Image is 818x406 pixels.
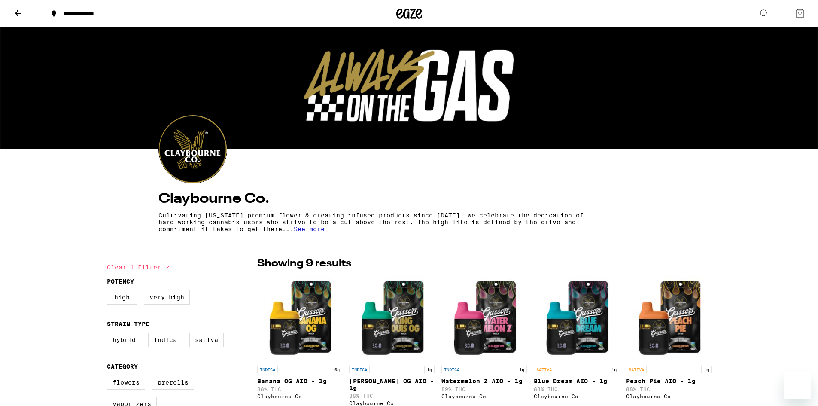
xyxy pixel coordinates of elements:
div: Claybourne Co. [534,394,619,399]
label: Prerolls [152,375,194,390]
p: INDICA [257,366,278,373]
p: 1g [517,366,527,373]
img: Claybourne Co. - Peach Pie AIO - 1g [626,275,712,361]
img: Claybourne Co. - King Louis OG AIO - 1g [349,275,435,361]
label: Sativa [189,333,224,347]
p: 88% THC [349,393,435,399]
p: Showing 9 results [257,256,351,271]
img: Claybourne Co. logo [159,115,227,183]
p: INDICA [349,366,370,373]
label: Indica [148,333,182,347]
label: High [107,290,137,305]
p: INDICA [441,366,462,373]
label: Very High [144,290,190,305]
p: 88% THC [626,386,712,392]
p: 1g [609,366,619,373]
label: Flowers [107,375,145,390]
p: 1g [701,366,712,373]
p: [PERSON_NAME] OG AIO - 1g [349,378,435,391]
div: Claybourne Co. [626,394,712,399]
p: Peach Pie AIO - 1g [626,378,712,385]
h4: Claybourne Co. [158,192,660,206]
iframe: Button to launch messaging window [784,372,811,399]
div: Claybourne Co. [257,394,343,399]
label: Hybrid [107,333,141,347]
p: SATIVA [626,366,647,373]
p: 88% THC [257,386,343,392]
p: Cultivating [US_STATE] premium flower & creating infused products since [DATE]. We celebrate the ... [158,212,584,232]
p: 89% THC [441,386,527,392]
p: SATIVA [534,366,554,373]
p: Watermelon Z AIO - 1g [441,378,527,385]
img: Claybourne Co. - Watermelon Z AIO - 1g [441,275,527,361]
img: Claybourne Co. - Banana OG AIO - 1g [257,275,343,361]
legend: Potency [107,278,134,285]
img: Claybourne Co. - Blue Dream AIO - 1g [534,275,619,361]
button: Clear 1 filter [107,256,173,278]
div: Claybourne Co. [441,394,527,399]
legend: Category [107,363,138,370]
span: See more [294,226,325,232]
div: Claybourne Co. [349,400,435,406]
legend: Strain Type [107,321,149,327]
p: Banana OG AIO - 1g [257,378,343,385]
p: 1g [424,366,435,373]
p: Blue Dream AIO - 1g [534,378,619,385]
p: 88% THC [534,386,619,392]
p: 0g [332,366,342,373]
